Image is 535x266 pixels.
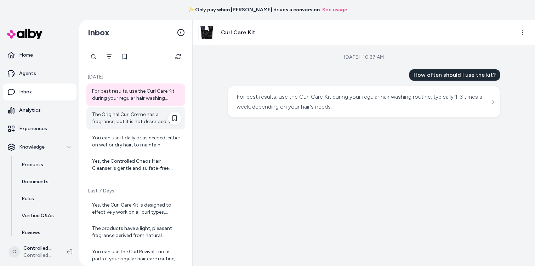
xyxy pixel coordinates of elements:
p: Verified Q&As [22,212,54,219]
div: Yes, the Curl Care Kit is designed to effectively work on all curl types, enhancing your natural ... [92,202,181,216]
button: Knowledge [3,139,76,156]
button: Filter [102,50,116,64]
p: Products [22,161,43,168]
button: See more [489,98,497,106]
a: Agents [3,65,76,82]
a: Yes, the Controlled Chaos Hair Cleanser is gentle and sulfate-free, making it safe for color-trea... [86,154,185,176]
p: Experiences [19,125,47,132]
button: Refresh [171,50,185,64]
p: Analytics [19,107,41,114]
a: Products [15,156,76,173]
a: Analytics [3,102,76,119]
div: You can use the Curl Revival Trio as part of your regular hair care routine, typically once or tw... [92,248,181,262]
p: Knowledge [19,144,45,151]
div: You can use it daily or as needed, either on wet or dry hair, to maintain hydration and manageabi... [92,134,181,149]
a: Rules [15,190,76,207]
p: Documents [22,178,49,185]
p: Inbox [19,88,32,96]
span: ✨ Only pay when [PERSON_NAME] drives a conversion. [188,6,321,13]
span: Controlled Chaos [23,252,55,259]
div: The Original Curl Creme has a fragrance, but it is not described as strong or overpowering. It is... [92,111,181,125]
p: Reviews [22,229,40,236]
div: For best results, use the Curl Care Kit during your regular hair washing routine, typically 1-3 t... [92,88,181,102]
div: How often should I use the kit? [409,69,500,81]
a: You can use it daily or as needed, either on wet or dry hair, to maintain hydration and manageabi... [86,130,185,153]
a: Verified Q&As [15,207,76,224]
div: Yes, the Controlled Chaos Hair Cleanser is gentle and sulfate-free, making it safe for color-trea... [92,158,181,172]
span: C [8,246,20,258]
a: Home [3,47,76,64]
p: Controlled Chaos Shopify [23,245,55,252]
h3: Curl Care Kit [221,28,255,37]
img: Curl_Care_Kit_e2ea8a00-0e0a-438a-99f6-0e62cf1d3f48.jpg [199,24,215,41]
a: For best results, use the Curl Care Kit during your regular hair washing routine, typically 1-3 t... [86,83,185,106]
a: Documents [15,173,76,190]
a: The products have a light, pleasant fragrance derived from natural ingredients, providing a refre... [86,221,185,243]
button: CControlled Chaos ShopifyControlled Chaos [4,241,61,263]
p: Home [19,52,33,59]
p: Agents [19,70,36,77]
p: Last 7 Days [86,187,185,195]
h2: Inbox [88,27,109,38]
a: Experiences [3,120,76,137]
div: [DATE] · 10:37 AM [344,54,384,61]
p: [DATE] [86,74,185,81]
a: The Original Curl Creme has a fragrance, but it is not described as strong or overpowering. It is... [86,107,185,129]
div: For best results, use the Curl Care Kit during your regular hair washing routine, typically 1-3 t... [237,92,490,112]
a: Reviews [15,224,76,241]
a: Inbox [3,83,76,100]
img: alby Logo [7,29,42,39]
div: The products have a light, pleasant fragrance derived from natural ingredients, providing a refre... [92,225,181,239]
a: Yes, the Curl Care Kit is designed to effectively work on all curl types, enhancing your natural ... [86,197,185,220]
p: Rules [22,195,34,202]
a: See usage [322,6,347,13]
